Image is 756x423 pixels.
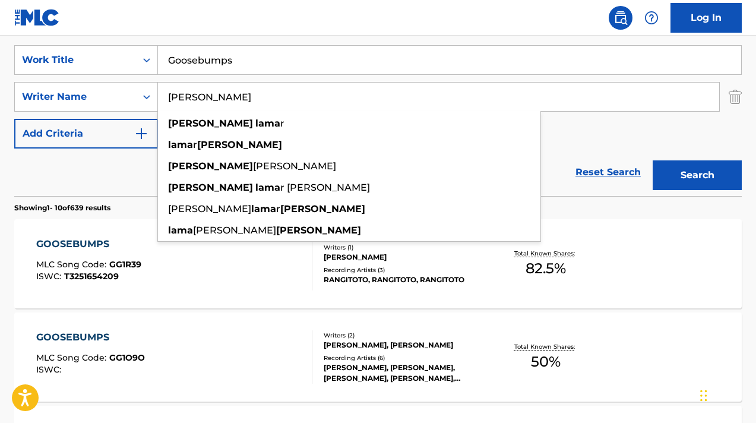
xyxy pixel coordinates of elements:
[570,159,647,185] a: Reset Search
[251,203,276,214] strong: lama
[324,340,485,351] div: [PERSON_NAME], [PERSON_NAME]
[168,160,253,172] strong: [PERSON_NAME]
[168,182,253,193] strong: [PERSON_NAME]
[280,118,284,129] span: r
[697,366,756,423] iframe: Chat Widget
[14,45,742,196] form: Search Form
[36,364,64,375] span: ISWC :
[280,182,370,193] span: r [PERSON_NAME]
[36,330,145,345] div: GOOSEBUMPS
[14,9,60,26] img: MLC Logo
[168,118,253,129] strong: [PERSON_NAME]
[324,274,485,285] div: RANGITOTO, RANGITOTO, RANGITOTO
[14,119,158,149] button: Add Criteria
[255,118,280,129] strong: lama
[514,249,578,258] p: Total Known Shares:
[324,362,485,384] div: [PERSON_NAME], [PERSON_NAME], [PERSON_NAME], [PERSON_NAME], [PERSON_NAME]
[14,312,742,402] a: GOOSEBUMPSMLC Song Code:GG1O9OISWC:Writers (2)[PERSON_NAME], [PERSON_NAME]Recording Artists (6)[P...
[197,139,282,150] strong: [PERSON_NAME]
[168,203,251,214] span: [PERSON_NAME]
[644,11,659,25] img: help
[109,259,141,270] span: GG1R39
[36,271,64,282] span: ISWC :
[700,378,707,413] div: Drag
[514,342,578,351] p: Total Known Shares:
[324,353,485,362] div: Recording Artists ( 6 )
[193,139,197,150] span: r
[324,252,485,263] div: [PERSON_NAME]
[168,139,193,150] strong: lama
[280,203,365,214] strong: [PERSON_NAME]
[109,352,145,363] span: GG1O9O
[613,11,628,25] img: search
[22,53,129,67] div: Work Title
[276,203,280,214] span: r
[14,219,742,308] a: GOOSEBUMPSMLC Song Code:GG1R39ISWC:T3251654209Writers (1)[PERSON_NAME]Recording Artists (3)RANGIT...
[22,90,129,104] div: Writer Name
[253,160,336,172] span: [PERSON_NAME]
[324,331,485,340] div: Writers ( 2 )
[36,237,141,251] div: GOOSEBUMPS
[168,225,193,236] strong: lama
[193,225,276,236] span: [PERSON_NAME]
[14,203,110,213] p: Showing 1 - 10 of 639 results
[670,3,742,33] a: Log In
[526,258,566,279] span: 82.5 %
[255,182,280,193] strong: lama
[609,6,632,30] a: Public Search
[324,266,485,274] div: Recording Artists ( 3 )
[324,243,485,252] div: Writers ( 1 )
[640,6,663,30] div: Help
[729,82,742,112] img: Delete Criterion
[36,352,109,363] span: MLC Song Code :
[134,127,148,141] img: 9d2ae6d4665cec9f34b9.svg
[276,225,361,236] strong: [PERSON_NAME]
[653,160,742,190] button: Search
[531,351,561,373] span: 50 %
[36,259,109,270] span: MLC Song Code :
[64,271,119,282] span: T3251654209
